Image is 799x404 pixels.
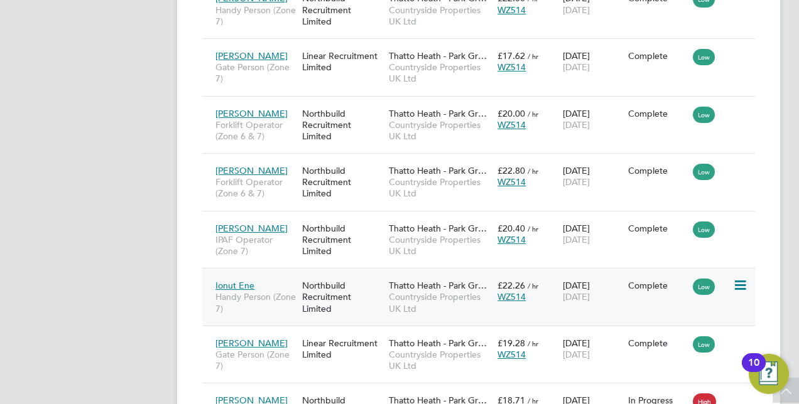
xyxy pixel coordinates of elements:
div: Linear Recruitment Limited [299,331,386,366]
span: / hr [528,109,538,119]
span: Countryside Properties UK Ltd [389,61,491,84]
span: Countryside Properties UK Ltd [389,4,491,27]
span: Thatto Heath - Park Gr… [389,280,487,291]
span: £20.00 [497,108,525,119]
span: [PERSON_NAME] [215,165,288,176]
span: WZ514 [497,4,526,16]
span: IPAF Operator (Zone 7) [215,234,296,257]
a: Ionut EneHandy Person (Zone 7)Northbuild Recruitment LimitedThatto Heath - Park Gr…Countryside Pr... [212,273,755,284]
span: £17.62 [497,50,525,61]
span: WZ514 [497,349,526,360]
span: Ionut Ene [215,280,254,291]
span: Countryside Properties UK Ltd [389,234,491,257]
span: [DATE] [563,349,590,360]
span: £20.40 [497,223,525,234]
div: Complete [628,165,687,176]
span: Countryside Properties UK Ltd [389,349,491,371]
span: Gate Person (Zone 7) [215,61,296,84]
span: WZ514 [497,176,526,188]
span: [PERSON_NAME] [215,108,288,119]
div: [DATE] [560,44,625,79]
div: Complete [628,338,687,349]
span: Low [693,164,715,180]
span: / hr [528,281,538,290]
span: [PERSON_NAME] [215,338,288,349]
span: Countryside Properties UK Ltd [389,291,491,314]
div: Northbuild Recruitment Limited [299,274,386,321]
button: Open Resource Center, 10 new notifications [749,354,789,394]
span: [DATE] [563,61,590,73]
span: Low [693,279,715,295]
span: WZ514 [497,234,526,245]
a: [PERSON_NAME]IPAF Operator (Zone 7)Northbuild Recruitment LimitedThatto Heath - Park Gr…Countrysi... [212,216,755,226]
div: [DATE] [560,274,625,309]
span: / hr [528,224,538,233]
span: / hr [528,339,538,348]
span: Thatto Heath - Park Gr… [389,165,487,176]
a: [PERSON_NAME]Gate Person (Zone 7)Linear Recruitment LimitedThatto Heath - Park Gr…Countryside Pro... [212,331,755,341]
span: [DATE] [563,119,590,130]
span: Thatto Heath - Park Gr… [389,223,487,234]
div: [DATE] [560,216,625,252]
span: Countryside Properties UK Ltd [389,119,491,142]
span: / hr [528,166,538,176]
span: [DATE] [563,176,590,188]
div: Complete [628,223,687,234]
div: Complete [628,280,687,291]
span: Low [693,107,715,123]
span: [DATE] [563,291,590,302]
div: Northbuild Recruitment Limited [299,102,386,149]
span: Gate Person (Zone 7) [215,349,296,371]
span: WZ514 [497,119,526,130]
div: Complete [628,50,687,61]
span: Low [693,336,715,353]
span: WZ514 [497,61,526,73]
div: [DATE] [560,159,625,194]
div: Northbuild Recruitment Limited [299,216,386,263]
div: Linear Recruitment Limited [299,44,386,79]
span: Low [693,221,715,238]
span: [PERSON_NAME] [215,223,288,234]
div: [DATE] [560,331,625,366]
span: Thatto Heath - Park Gr… [389,108,487,119]
span: WZ514 [497,291,526,302]
span: [PERSON_NAME] [215,50,288,61]
span: Forklift Operator (Zone 6 & 7) [215,176,296,199]
a: [PERSON_NAME]Forklift Operator (Zone 6 & 7)Northbuild Recruitment LimitedThatto Heath - Park Gr…C... [212,101,755,112]
div: Northbuild Recruitment Limited [299,159,386,206]
span: Low [693,49,715,65]
span: £19.28 [497,338,525,349]
span: [DATE] [563,4,590,16]
span: £22.80 [497,165,525,176]
span: Handy Person (Zone 7) [215,291,296,314]
span: Forklift Operator (Zone 6 & 7) [215,119,296,142]
span: Thatto Heath - Park Gr… [389,338,487,349]
div: [DATE] [560,102,625,137]
span: / hr [528,51,538,61]
span: [DATE] [563,234,590,245]
span: Thatto Heath - Park Gr… [389,50,487,61]
a: [PERSON_NAME]Forklift Operator (Zone 6 & 7)Northbuild Recruitment LimitedThatto Heath - Park Gr…C... [212,158,755,169]
span: £22.26 [497,280,525,291]
a: [PERSON_NAME]General Labourer (Zone 7)Northbuild Recruitment LimitedThatto Heath - Park Gr…Countr... [212,388,755,398]
span: Handy Person (Zone 7) [215,4,296,27]
div: Complete [628,108,687,119]
span: Countryside Properties UK Ltd [389,176,491,199]
a: [PERSON_NAME]Gate Person (Zone 7)Linear Recruitment LimitedThatto Heath - Park Gr…Countryside Pro... [212,43,755,54]
div: 10 [748,363,759,379]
